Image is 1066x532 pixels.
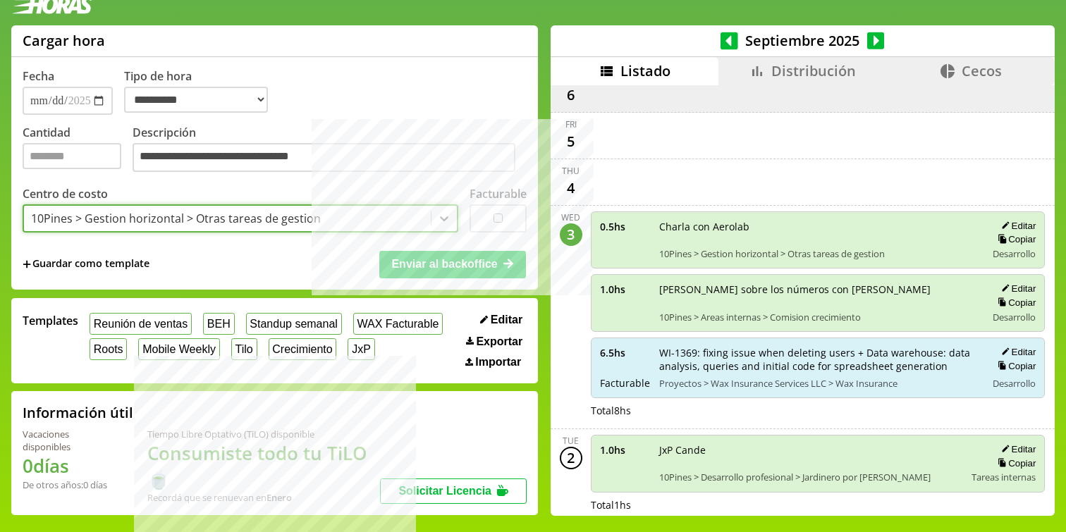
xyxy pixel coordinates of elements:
span: Proyectos > Wax Insurance Services LLC > Wax Insurance [659,377,977,390]
button: Editar [997,346,1036,358]
label: Facturable [470,186,527,202]
h1: 0 días [23,453,114,478]
button: Roots [90,338,127,360]
span: Enviar al backoffice [391,258,497,270]
b: Enero [266,491,292,504]
span: Exportar [476,335,522,348]
span: 10Pines > Gestion horizontal > Otras tareas de gestion [659,247,977,260]
div: Thu [562,165,580,177]
span: 6.5 hs [600,346,649,359]
h1: Consumiste todo tu TiLO 🍵 [147,440,380,491]
button: Editar [997,220,1036,232]
div: 10Pines > Gestion horizontal > Otras tareas de gestion [31,211,321,226]
input: Cantidad [23,143,121,169]
span: Solicitar Licencia [398,485,491,497]
div: De otros años: 0 días [23,478,114,491]
button: BEH [203,313,235,335]
label: Cantidad [23,125,133,176]
button: Exportar [462,335,527,349]
textarea: Descripción [133,143,515,173]
span: Charla con Aerolab [659,220,977,233]
div: scrollable content [551,85,1055,514]
div: 5 [560,130,582,153]
span: Septiembre 2025 [738,31,867,50]
label: Fecha [23,68,54,84]
div: Tue [563,435,579,447]
select: Tipo de hora [124,87,268,113]
span: 0.5 hs [600,220,649,233]
span: Distribución [771,61,856,80]
span: [PERSON_NAME] sobre los números con [PERSON_NAME] [659,283,977,296]
span: Tareas internas [972,471,1036,483]
div: Vacaciones disponibles [23,428,114,453]
button: Copiar [993,233,1036,245]
span: 1.0 hs [600,443,649,457]
div: Wed [561,211,580,223]
button: Editar [476,313,527,327]
div: Fri [565,118,577,130]
div: Total 1 hs [591,498,1046,512]
span: Desarrollo [993,247,1036,260]
h2: Información útil [23,403,133,422]
div: Recordá que se renuevan en [147,491,380,504]
span: 10Pines > Areas internas > Comision crecimiento [659,311,977,323]
span: Templates [23,313,78,328]
button: Crecimiento [269,338,337,360]
label: Centro de costo [23,186,108,202]
span: +Guardar como template [23,256,149,272]
div: Tiempo Libre Optativo (TiLO) disponible [147,428,380,440]
button: Standup semanal [246,313,342,335]
span: + [23,256,31,272]
label: Descripción [133,125,527,176]
button: Reunión de ventas [90,313,192,335]
span: Listado [620,61,670,80]
h1: Cargar hora [23,31,105,50]
button: Editar [997,283,1036,295]
span: Desarrollo [993,377,1036,390]
div: 3 [560,223,582,246]
button: Copiar [993,457,1036,469]
button: WAX Facturable [353,313,443,335]
div: 4 [560,177,582,199]
span: Cecos [962,61,1002,80]
button: Copiar [993,360,1036,372]
span: Facturable [600,376,649,390]
span: Desarrollo [993,311,1036,323]
button: Solicitar Licencia [380,478,527,504]
span: Importar [475,356,521,369]
button: Tilo [231,338,257,360]
div: 2 [560,447,582,469]
button: Editar [997,443,1036,455]
button: JxP [348,338,374,360]
button: Enviar al backoffice [379,251,526,278]
div: 6 [560,84,582,106]
span: JxP Cande [659,443,962,457]
div: Total 8 hs [591,404,1046,417]
span: 10Pines > Desarrollo profesional > Jardinero por [PERSON_NAME] [659,471,962,483]
button: Mobile Weekly [138,338,219,360]
label: Tipo de hora [124,68,279,115]
button: Copiar [993,297,1036,309]
span: Editar [491,314,522,326]
span: 1.0 hs [600,283,649,296]
span: WI-1369: fixing issue when deleting users + Data warehouse: data analysis, queries and initial co... [659,346,977,373]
